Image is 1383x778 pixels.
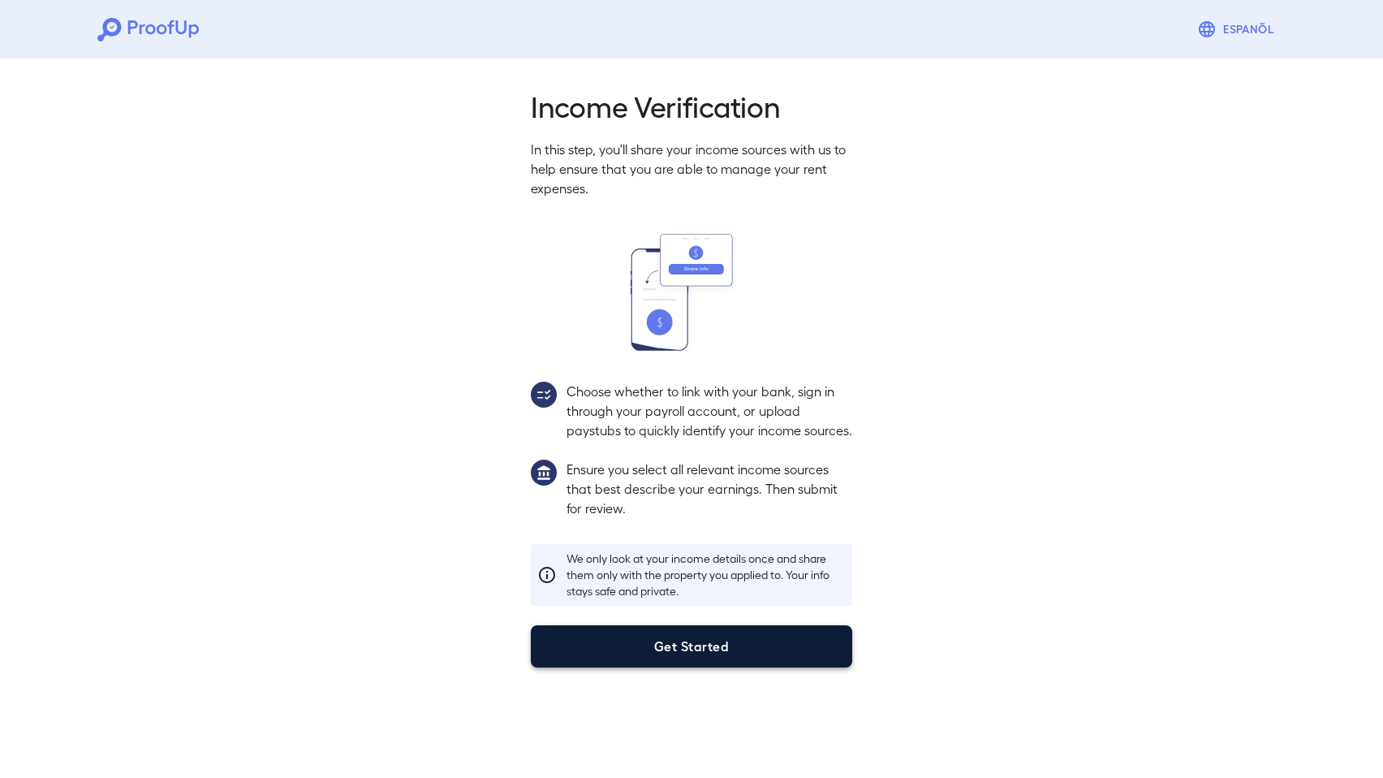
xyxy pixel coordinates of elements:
[567,551,846,599] p: We only look at your income details once and share them only with the property you applied to. Yo...
[531,88,852,123] h2: Income Verification
[631,234,752,351] img: transfer_money.svg
[531,382,557,408] img: group2.svg
[531,625,852,668] button: Get Started
[567,460,852,518] p: Ensure you select all relevant income sources that best describe your earnings. Then submit for r...
[567,382,852,440] p: Choose whether to link with your bank, sign in through your payroll account, or upload paystubs t...
[531,460,557,486] img: group1.svg
[531,140,852,198] p: In this step, you'll share your income sources with us to help ensure that you are able to manage...
[1191,13,1286,45] button: Espanõl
